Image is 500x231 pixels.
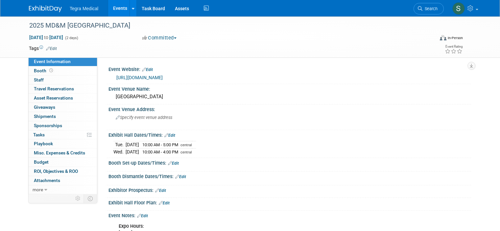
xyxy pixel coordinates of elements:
[34,68,54,73] span: Booth
[113,149,126,155] td: Wed.
[108,84,471,92] div: Event Venue Name:
[34,77,44,82] span: Staff
[29,66,97,75] a: Booth
[140,35,179,41] button: Committed
[29,76,97,84] a: Staff
[119,223,144,229] b: Expo Hours:
[29,121,97,130] a: Sponsorships
[108,172,471,180] div: Booth Dismantle Dates/Times:
[108,185,471,194] div: Exhibitor Prospectus:
[142,150,178,154] span: 10:00 AM - 4:00 PM
[422,6,438,11] span: Search
[108,64,471,73] div: Event Website:
[29,167,97,176] a: ROI, Objectives & ROO
[34,169,78,174] span: ROI, Objectives & ROO
[126,141,139,149] td: [DATE]
[108,158,471,167] div: Booth Set-up Dates/Times:
[445,45,463,48] div: Event Rating
[142,67,153,72] a: Edit
[27,20,426,32] div: 2025 MD&M [GEOGRAPHIC_DATA]
[29,6,62,12] img: ExhibitDay
[34,95,73,101] span: Asset Reservations
[34,59,71,64] span: Event Information
[34,114,56,119] span: Shipments
[29,103,97,112] a: Giveaways
[29,139,97,148] a: Playbook
[113,141,126,149] td: Tue.
[155,188,166,193] a: Edit
[116,115,172,120] span: Specify event venue address
[175,174,186,179] a: Edit
[113,92,466,102] div: [GEOGRAPHIC_DATA]
[180,150,192,154] span: central
[29,57,97,66] a: Event Information
[34,86,74,91] span: Travel Reservations
[168,161,179,166] a: Edit
[108,211,471,219] div: Event Notes:
[29,112,97,121] a: Shipments
[126,149,139,155] td: [DATE]
[34,178,60,183] span: Attachments
[108,198,471,206] div: Exhibit Hall Floor Plan:
[29,84,97,93] a: Travel Reservations
[33,132,45,137] span: Tasks
[64,36,78,40] span: (2 days)
[70,6,98,11] span: Tegra Medical
[29,158,97,167] a: Budget
[29,130,97,139] a: Tasks
[180,143,192,147] span: central
[447,35,463,40] div: In-Person
[29,35,63,40] span: [DATE] [DATE]
[34,150,85,155] span: Misc. Expenses & Credits
[34,159,49,165] span: Budget
[72,194,84,203] td: Personalize Event Tab Strip
[29,185,97,194] a: more
[414,3,444,14] a: Search
[84,194,97,203] td: Toggle Event Tabs
[142,142,178,147] span: 10:00 AM - 5:00 PM
[34,104,55,110] span: Giveaways
[48,68,54,73] span: Booth not reserved yet
[108,130,471,139] div: Exhibit Hall Dates/Times:
[29,94,97,103] a: Asset Reservations
[29,45,57,52] td: Tags
[108,104,471,113] div: Event Venue Address:
[116,75,163,80] a: [URL][DOMAIN_NAME]
[29,149,97,157] a: Misc. Expenses & Credits
[34,141,53,146] span: Playbook
[399,34,463,44] div: Event Format
[33,187,43,192] span: more
[34,123,62,128] span: Sponsorships
[46,46,57,51] a: Edit
[43,35,49,40] span: to
[440,35,446,40] img: Format-Inperson.png
[164,133,175,138] a: Edit
[452,2,465,15] img: Steve Marshall
[159,201,170,205] a: Edit
[137,214,148,218] a: Edit
[29,176,97,185] a: Attachments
